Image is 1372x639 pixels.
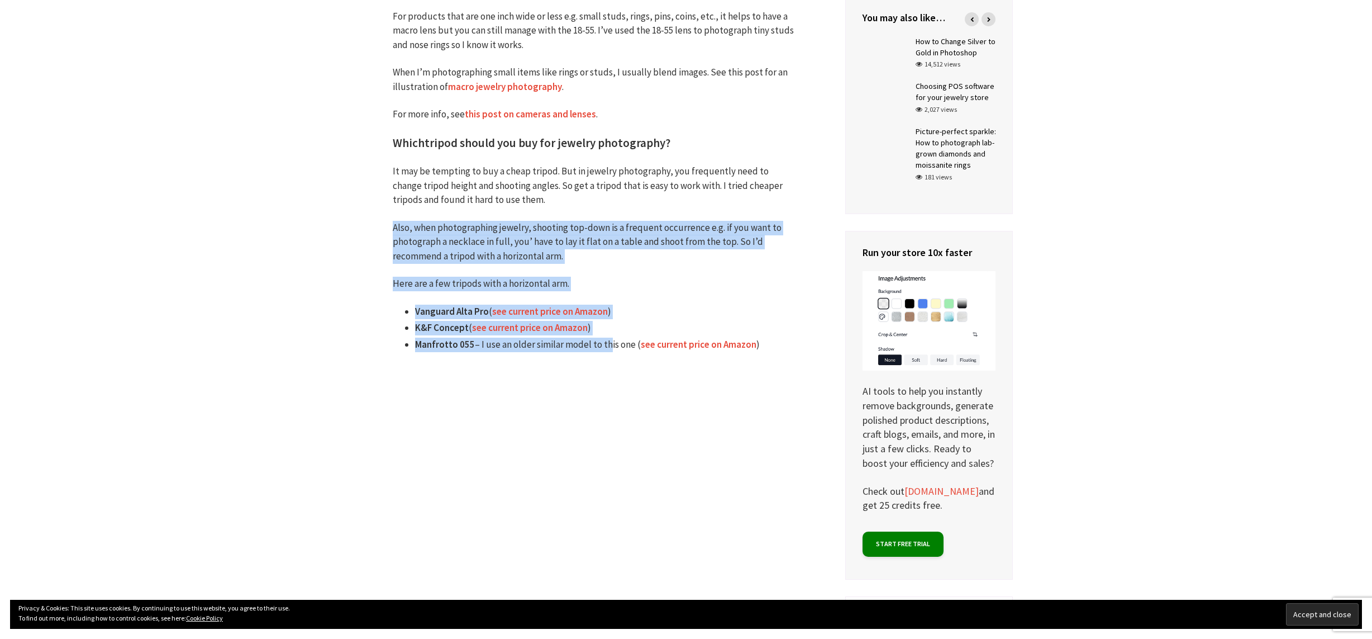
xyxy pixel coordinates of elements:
[863,532,944,557] a: Start free trial
[916,81,994,102] a: Choosing POS software for your jewelry store
[393,164,795,207] p: It may be tempting to buy a cheap tripod. But in jewelry photography, you frequently need to chan...
[415,305,489,318] strong: Vanguard Alta Pro
[415,321,469,334] strong: K&F Concept
[393,221,795,264] p: Also, when photographing jewelry, shooting top-down is a frequent occurrence e.g. if you want to ...
[393,10,795,53] p: For products that are one inch wide or less e.g. small studs, rings, pins, coins, etc., it helps ...
[10,600,1362,629] div: Privacy & Cookies: This site uses cookies. By continuing to use this website, you agree to their ...
[1286,603,1359,626] input: Accept and close
[425,135,665,150] strong: tripod should you buy for jewelry photography
[916,59,960,69] div: 14,512 views
[472,321,588,334] a: see current price on Amazon
[393,135,795,152] h3: Which ?
[415,338,475,351] strong: Manfrotto 055
[904,485,979,498] a: [DOMAIN_NAME]
[492,305,608,318] a: see current price on Amazon
[863,245,995,259] h4: Run your store 10x faster
[916,36,995,58] a: How to Change Silver to Gold in Photoshop
[448,81,562,93] a: macro jewelry photography
[415,338,795,352] li: – I use an older similar model to this one ( )
[863,271,995,471] p: AI tools to help you instantly remove backgrounds, generate polished product descriptions, craft ...
[916,126,996,170] a: Picture-perfect sparkle: How to photograph lab-grown diamonds and moissanite rings
[916,172,952,182] div: 181 views
[393,107,795,122] p: For more info, see .
[393,277,795,291] p: Here are a few tripods with a horizontal arm.
[863,11,995,25] h4: You may also like…
[641,338,756,351] a: see current price on Amazon
[415,305,795,319] li: ( )
[863,484,995,513] p: Check out and get 25 credits free.
[415,321,795,335] li: ( )
[916,105,957,115] div: 2,027 views
[465,108,596,121] a: this post on cameras and lenses
[186,614,223,622] a: Cookie Policy
[393,65,795,94] p: When I’m photographing small items like rings or studs, I usually blend images. See this post for...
